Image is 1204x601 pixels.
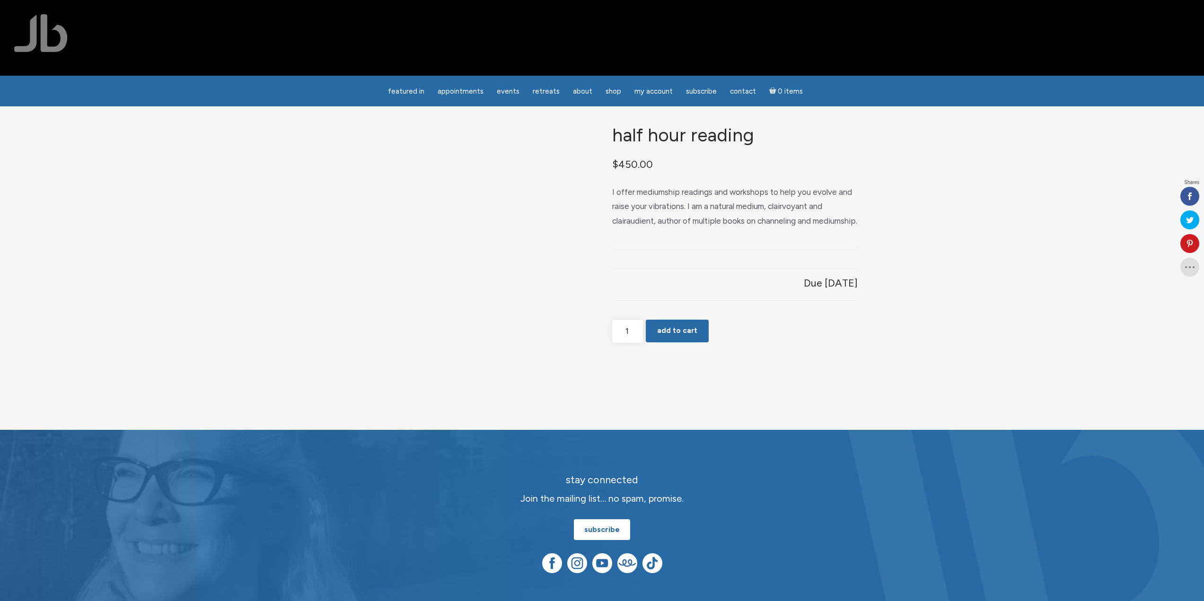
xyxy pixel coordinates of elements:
bdi: 450.00 [612,158,653,170]
span: featured in [388,87,424,96]
a: Cart0 items [764,81,809,101]
a: About [567,82,598,101]
img: Jamie Butler. The Everyday Medium [14,14,68,52]
span: About [573,87,592,96]
span: Shop [606,87,621,96]
input: Product quantity [612,320,643,343]
span: 0 items [778,88,803,95]
span: Appointments [438,87,483,96]
a: Contact [724,82,762,101]
img: YouTube [592,553,612,573]
a: Subscribe [680,82,722,101]
span: Contact [730,87,756,96]
span: Shares [1184,180,1199,185]
i: Cart [769,87,778,96]
a: My Account [629,82,678,101]
img: TikTok [642,553,662,573]
p: I offer mediumship readings and workshops to help you evolve and raise your vibrations. I am a na... [612,185,857,228]
p: Due [DATE] [804,274,858,292]
img: Teespring [617,553,637,573]
h1: Half Hour Reading [612,125,857,146]
span: Subscribe [686,87,717,96]
span: Events [497,87,519,96]
a: Events [491,82,525,101]
span: Retreats [533,87,560,96]
p: Join the mailing list… no spam, promise. [434,491,770,506]
a: featured in [382,82,430,101]
a: Shop [600,82,627,101]
a: Retreats [527,82,565,101]
span: $ [612,158,618,170]
button: Add to cart [646,320,709,342]
a: subscribe [574,519,630,540]
span: My Account [634,87,673,96]
h2: stay connected [434,474,770,486]
img: Instagram [567,553,587,573]
img: Facebook [542,553,562,573]
a: Appointments [432,82,489,101]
